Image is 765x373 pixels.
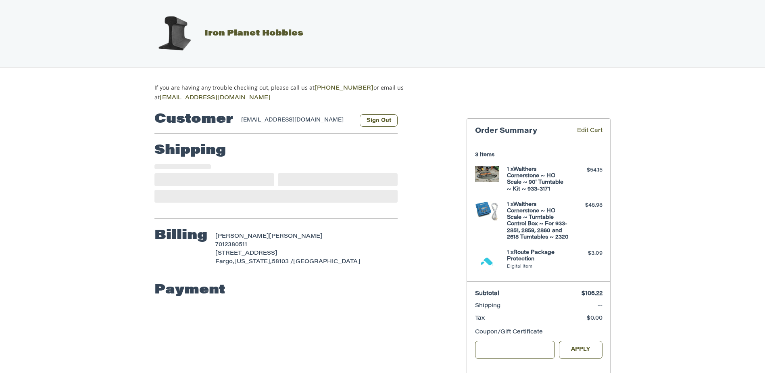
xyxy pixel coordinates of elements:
[571,249,602,258] div: $3.09
[160,95,271,101] a: [EMAIL_ADDRESS][DOMAIN_NAME]
[507,166,569,193] h4: 1 x Walthers Cornerstone ~ HO Scale ~ 90' Turntable ~ Kit ~ 933-3171
[582,291,602,297] span: $106.22
[571,166,602,174] div: $54.15
[154,111,233,128] h2: Customer
[154,228,207,244] h2: Billing
[507,249,569,263] h4: 1 x Route Package Protection
[475,152,602,158] h3: 3 Items
[154,282,225,298] h2: Payment
[241,116,352,127] div: [EMAIL_ADDRESS][DOMAIN_NAME]
[598,303,602,309] span: --
[215,251,277,256] span: [STREET_ADDRESS]
[215,234,269,239] span: [PERSON_NAME]
[475,316,485,321] span: Tax
[475,303,500,309] span: Shipping
[315,86,373,91] a: [PHONE_NUMBER]
[587,316,602,321] span: $0.00
[565,127,602,136] a: Edit Cart
[146,29,303,38] a: Iron Planet Hobbies
[154,13,194,54] img: Iron Planet Hobbies
[475,127,565,136] h3: Order Summary
[293,259,361,265] span: [GEOGRAPHIC_DATA]
[215,259,234,265] span: Fargo,
[571,201,602,210] div: $48.98
[507,264,569,270] li: Digital Item
[204,29,303,38] span: Iron Planet Hobbies
[475,328,602,337] div: Coupon/Gift Certificate
[215,242,247,248] span: 7012380511
[360,114,398,127] button: Sign Out
[559,341,602,359] button: Apply
[475,291,499,297] span: Subtotal
[269,234,323,239] span: [PERSON_NAME]
[154,83,429,103] p: If you are having any trouble checking out, please call us at or email us at
[154,142,226,159] h2: Shipping
[507,201,569,241] h4: 1 x Walthers Cornerstone ~ HO Scale ~ Turntable Control Box ~ For 933-2851, 2859, 2860 and 2618 T...
[272,259,293,265] span: 58103 /
[475,341,555,359] input: Gift Certificate or Coupon Code
[234,259,272,265] span: [US_STATE],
